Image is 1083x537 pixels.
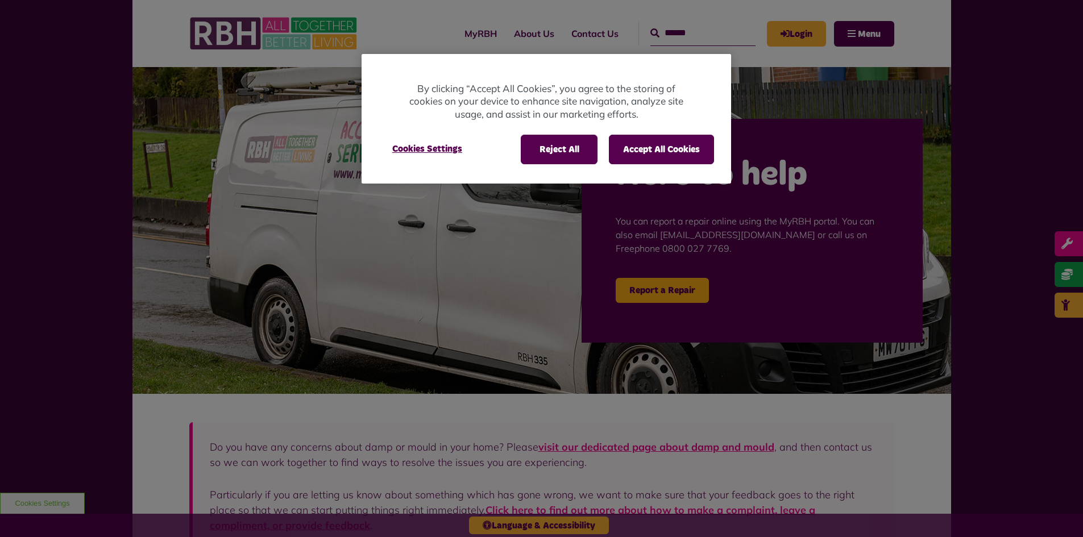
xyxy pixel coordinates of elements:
[521,135,597,164] button: Reject All
[407,82,686,121] p: By clicking “Accept All Cookies”, you agree to the storing of cookies on your device to enhance s...
[379,135,476,163] button: Cookies Settings
[362,54,731,184] div: Privacy
[362,54,731,184] div: Cookie banner
[609,135,714,164] button: Accept All Cookies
